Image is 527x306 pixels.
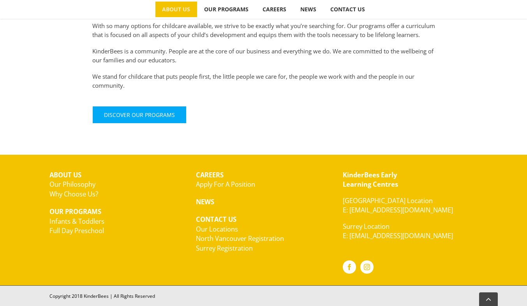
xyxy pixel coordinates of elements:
strong: CONTACT US [196,215,236,224]
span: ABOUT US [162,7,190,12]
a: OUR PROGRAMS [197,2,256,17]
a: ABOUT US [155,2,197,17]
a: KinderBees EarlyLearning Centres [343,170,398,189]
a: CAREERS [256,2,293,17]
p: We stand for childcare that puts people first, the little people we care for, the people we work ... [92,72,435,90]
strong: NEWS [196,197,214,206]
strong: OUR PROGRAMS [49,207,101,216]
a: Infants & Toddlers [49,217,104,226]
a: Discover Our Programs [92,106,187,124]
a: CONTACT US [324,2,372,17]
a: Apply For A Position [196,180,255,189]
div: Copyright 2018 KinderBees | All Rights Reserved [49,293,478,300]
a: North Vancouver Registration [196,234,284,243]
span: OUR PROGRAMS [204,7,249,12]
span: CONTACT US [330,7,365,12]
a: NEWS [294,2,323,17]
strong: CAREERS [196,170,224,179]
p: With so many options for childcare available, we strive to be exactly what you’re searching for. ... [92,21,435,39]
p: [GEOGRAPHIC_DATA] Location [343,196,478,216]
a: Instagram [360,260,374,274]
strong: KinderBees Early Learning Centres [343,170,398,189]
strong: ABOUT US [49,170,81,179]
a: Surrey Registration [196,244,253,253]
a: E: [EMAIL_ADDRESS][DOMAIN_NAME] [343,205,453,214]
a: Why Choose Us? [49,189,98,198]
span: CAREERS [263,7,286,12]
a: Our Locations [196,225,238,233]
a: Our Philosophy [49,180,95,189]
p: Surrey Location [343,222,478,241]
p: KinderBees is a community. People are at the core of our business and everything we do. We are co... [92,47,435,64]
a: Full Day Preschool [49,226,104,235]
span: Discover Our Programs [104,111,175,118]
a: E: [EMAIL_ADDRESS][DOMAIN_NAME] [343,231,453,240]
span: NEWS [300,7,316,12]
a: Facebook [343,260,356,274]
